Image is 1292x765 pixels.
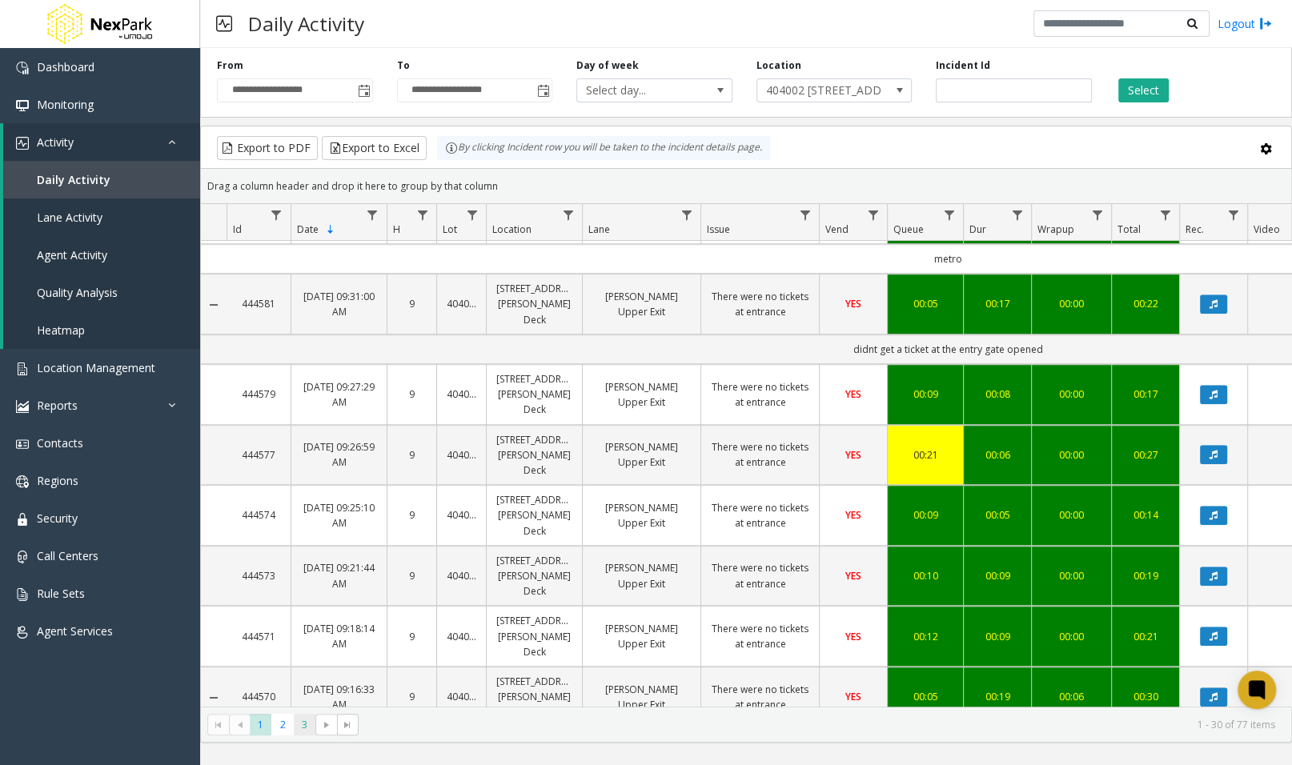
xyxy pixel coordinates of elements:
[1118,78,1169,102] button: Select
[3,274,200,311] a: Quality Analysis
[592,682,691,712] a: [PERSON_NAME] Upper Exit
[973,387,1021,402] a: 00:08
[1041,689,1101,704] div: 00:06
[845,297,861,310] span: YES
[397,507,427,523] a: 9
[897,689,953,704] a: 00:05
[297,222,319,236] span: Date
[236,507,281,523] a: 444574
[1121,387,1170,402] div: 00:17
[897,447,953,463] div: 00:21
[393,222,400,236] span: H
[3,123,200,161] a: Activity
[233,222,242,236] span: Id
[845,508,861,522] span: YES
[236,689,281,704] a: 444570
[324,223,337,236] span: Sortable
[3,161,200,198] a: Daily Activity
[973,689,1021,704] div: 00:19
[794,204,816,226] a: Issue Filter Menu
[216,4,232,43] img: pageIcon
[711,560,809,591] a: There were no tickets at entrance
[592,289,691,319] a: [PERSON_NAME] Upper Exit
[897,568,953,583] div: 00:10
[266,204,287,226] a: Id Filter Menu
[437,136,770,160] div: By clicking Incident row you will be taken to the incident details page.
[447,387,476,402] a: 404002
[37,59,94,74] span: Dashboard
[1041,629,1101,644] div: 00:00
[301,500,377,531] a: [DATE] 09:25:10 AM
[1006,204,1028,226] a: Dur Filter Menu
[534,79,552,102] span: Toggle popup
[973,568,1021,583] div: 00:09
[16,626,29,639] img: 'icon'
[37,322,85,338] span: Heatmap
[16,362,29,375] img: 'icon'
[411,204,433,226] a: H Filter Menu
[37,247,107,262] span: Agent Activity
[447,296,476,311] a: 404002
[829,447,877,463] a: YES
[447,568,476,583] a: 404002
[447,507,476,523] a: 404002
[711,379,809,410] a: There were no tickets at entrance
[825,222,849,236] span: Vend
[315,714,337,736] span: Go to the next page
[1041,447,1101,463] a: 00:00
[16,438,29,451] img: 'icon'
[1121,629,1170,644] a: 00:21
[301,439,377,470] a: [DATE] 09:26:59 AM
[16,99,29,112] img: 'icon'
[447,629,476,644] a: 404002
[1037,222,1074,236] span: Wrapup
[711,621,809,651] a: There were no tickets at entrance
[37,623,113,639] span: Agent Services
[240,4,372,43] h3: Daily Activity
[397,447,427,463] a: 9
[897,629,953,644] a: 00:12
[397,58,410,73] label: To
[201,298,227,311] a: Collapse Details
[1121,689,1170,704] a: 00:30
[397,296,427,311] a: 9
[897,507,953,523] a: 00:09
[711,682,809,712] a: There were no tickets at entrance
[557,204,579,226] a: Location Filter Menu
[37,586,85,601] span: Rule Sets
[37,172,110,187] span: Daily Activity
[443,222,457,236] span: Lot
[3,236,200,274] a: Agent Activity
[16,588,29,601] img: 'icon'
[37,360,155,375] span: Location Management
[37,97,94,112] span: Monitoring
[37,210,102,225] span: Lane Activity
[862,204,884,226] a: Vend Filter Menu
[845,630,861,643] span: YES
[496,674,572,720] a: [STREET_ADDRESS][PERSON_NAME] Deck
[973,447,1021,463] a: 00:06
[1041,387,1101,402] a: 00:00
[271,714,293,735] span: Page 2
[16,137,29,150] img: 'icon'
[201,204,1291,707] div: Data table
[592,500,691,531] a: [PERSON_NAME] Upper Exit
[16,513,29,526] img: 'icon'
[893,222,924,236] span: Queue
[676,204,697,226] a: Lane Filter Menu
[1086,204,1108,226] a: Wrapup Filter Menu
[829,689,877,704] a: YES
[588,222,610,236] span: Lane
[707,222,730,236] span: Issue
[845,448,861,462] span: YES
[496,553,572,599] a: [STREET_ADDRESS][PERSON_NAME] Deck
[236,447,281,463] a: 444577
[236,296,281,311] a: 444581
[217,136,318,160] button: Export to PDF
[301,379,377,410] a: [DATE] 09:27:29 AM
[16,400,29,413] img: 'icon'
